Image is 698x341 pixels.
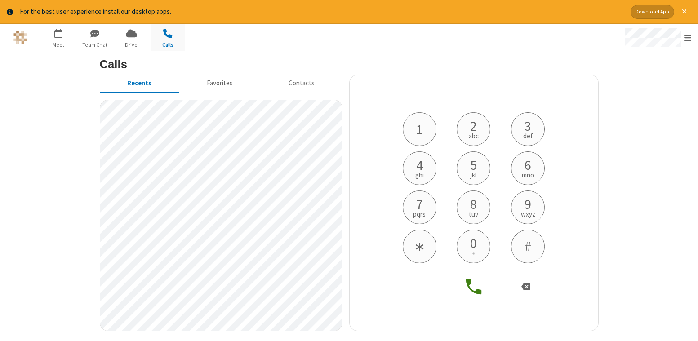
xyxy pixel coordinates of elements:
[616,24,698,51] div: Open menu
[100,58,599,71] h3: Calls
[42,41,76,49] span: Meet
[403,151,436,185] button: 4ghi
[403,230,436,263] button: ∗
[457,151,490,185] button: 5jkl
[403,190,436,224] button: 7pqrs
[525,119,531,133] span: 3
[416,122,423,136] span: 1
[469,133,479,139] span: abc
[13,31,27,44] img: iotum.​ucaas.​tech
[457,230,490,263] button: 0+
[676,318,691,335] iframe: Chat
[522,172,534,178] span: mno
[395,83,552,112] h4: Phone number
[470,197,477,211] span: 8
[20,7,624,17] div: For the best user experience install our desktop apps.
[631,5,674,19] button: Download App
[115,41,148,49] span: Drive
[470,236,477,250] span: 0
[100,75,179,92] button: Recents
[416,158,423,172] span: 4
[525,158,531,172] span: 6
[677,5,691,19] button: Close alert
[511,190,545,224] button: 9wxyz
[470,158,477,172] span: 5
[403,112,436,146] button: 1
[471,172,476,178] span: jkl
[415,172,424,178] span: ghi
[151,41,185,49] span: Calls
[472,250,476,257] span: +
[414,239,425,253] span: ∗
[525,239,531,253] span: #
[179,75,261,92] button: Favorites
[261,75,342,92] button: Contacts
[511,230,545,263] button: #
[521,211,535,217] span: wxyz
[3,24,37,51] button: Logo
[523,133,533,139] span: def
[78,41,112,49] span: Team Chat
[511,151,545,185] button: 6mno
[457,190,490,224] button: 8tuv
[525,197,531,211] span: 9
[470,119,477,133] span: 2
[413,211,426,217] span: pqrs
[511,112,545,146] button: 3def
[469,211,478,217] span: tuv
[416,197,423,211] span: 7
[457,112,490,146] button: 2abc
